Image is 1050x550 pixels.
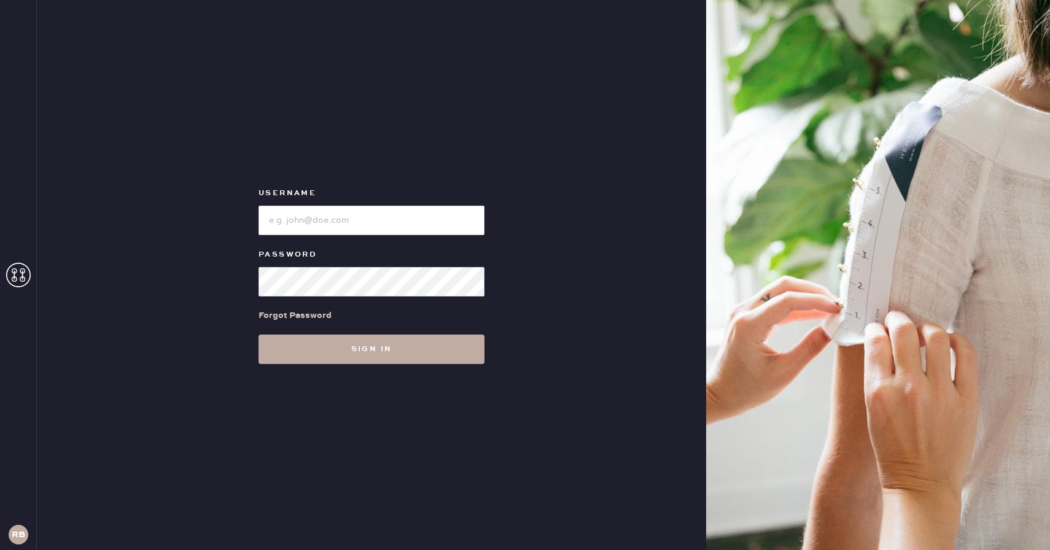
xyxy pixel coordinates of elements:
[259,186,484,201] label: Username
[259,206,484,235] input: e.g. john@doe.com
[259,335,484,364] button: Sign in
[12,530,25,539] h3: RB
[259,247,484,262] label: Password
[259,309,332,322] div: Forgot Password
[259,296,332,335] a: Forgot Password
